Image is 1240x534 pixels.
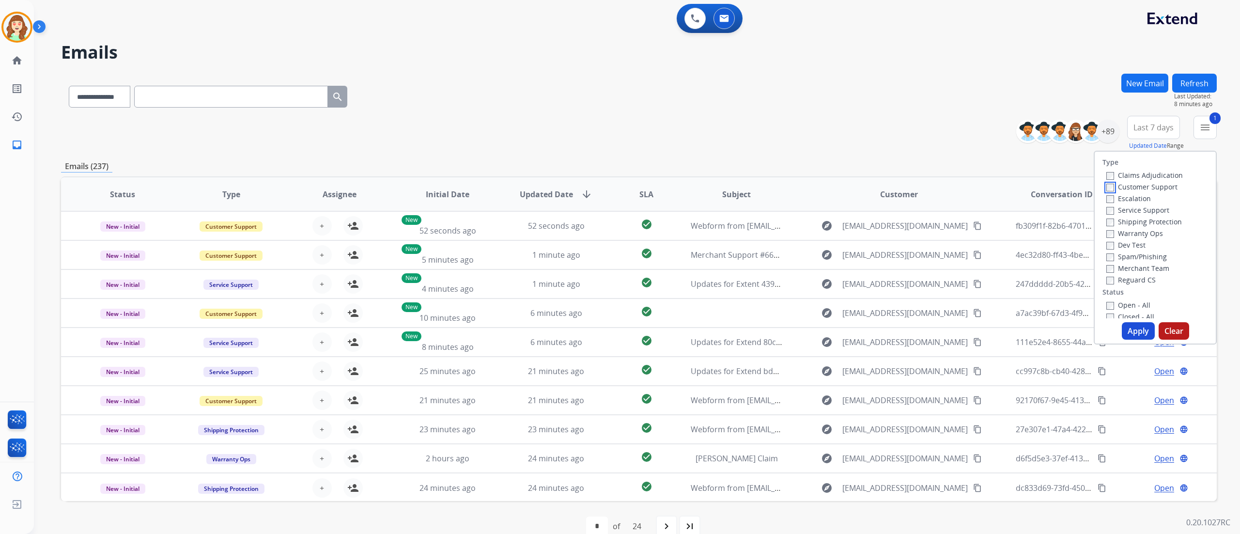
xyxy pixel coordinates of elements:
label: Reguard CS [1106,275,1156,284]
span: cc997c8b-cb40-4289-8023-1d041f703e14 [1016,366,1162,377]
span: Type [222,188,240,200]
span: + [320,307,324,319]
span: Assignee [323,188,356,200]
button: Refresh [1172,74,1217,93]
span: + [320,249,324,261]
span: Customer Support [200,221,263,232]
input: Customer Support [1106,184,1114,191]
span: [EMAIL_ADDRESS][DOMAIN_NAME] [842,482,968,494]
input: Shipping Protection [1106,219,1114,226]
span: 1 minute ago [532,250,580,260]
input: Escalation [1106,195,1114,203]
mat-icon: language [1179,484,1188,492]
div: +89 [1096,120,1119,143]
input: Merchant Team [1106,265,1114,273]
span: [EMAIL_ADDRESS][DOMAIN_NAME] [842,220,968,232]
label: Customer Support [1106,182,1178,191]
span: New - Initial [100,396,145,406]
input: Warranty Ops [1106,230,1114,238]
span: Webform from [EMAIL_ADDRESS][DOMAIN_NAME] on [DATE] [691,483,910,493]
mat-icon: history [11,111,23,123]
label: Closed - All [1106,312,1154,321]
span: 4ec32d80-ff43-4be7-ab3b-b3694e4c87c8 [1016,250,1162,260]
span: [EMAIL_ADDRESS][DOMAIN_NAME] [842,365,968,377]
mat-icon: person_add [347,307,359,319]
mat-icon: explore [821,249,833,261]
p: New [402,215,421,225]
mat-icon: person_add [347,482,359,494]
button: + [312,420,332,439]
span: Webform from [EMAIL_ADDRESS][DOMAIN_NAME] on [DATE] [691,395,910,406]
span: Subject [722,188,751,200]
mat-icon: explore [821,424,833,435]
mat-icon: language [1179,425,1188,434]
span: Shipping Protection [198,484,264,494]
span: 4 minutes ago [422,283,474,294]
span: + [320,482,324,494]
span: Shipping Protection [198,425,264,435]
span: + [320,336,324,348]
button: + [312,391,332,410]
button: + [312,274,332,294]
mat-icon: check_circle [641,335,652,346]
span: Service Support [203,367,259,377]
mat-icon: content_copy [1098,484,1106,492]
label: Claims Adjudication [1106,171,1183,180]
label: Escalation [1106,194,1151,203]
span: Open [1154,394,1174,406]
input: Spam/Phishing [1106,253,1114,261]
mat-icon: content_copy [973,251,982,259]
div: of [613,520,620,532]
button: + [312,478,332,498]
mat-icon: person_add [347,453,359,464]
mat-icon: content_copy [973,309,982,317]
img: avatar [3,14,31,41]
span: Updates for Extend bd431c86-0219-4f79-ad79-3a56b53a6a33_Lynne [PERSON_NAME] [691,366,999,377]
button: 1 [1193,116,1217,139]
span: 21 minutes ago [419,395,476,406]
mat-icon: check_circle [641,277,652,288]
mat-icon: navigate_next [661,520,672,532]
span: Merchant Support #660013: How would you rate the support you received? [691,250,965,260]
input: Service Support [1106,207,1114,215]
span: Webform from [EMAIL_ADDRESS][DOMAIN_NAME] on [DATE] [691,220,910,231]
span: dc833d69-73fd-4507-b942-2f3963eaee63 [1016,483,1162,493]
label: Shipping Protection [1106,217,1182,226]
p: New [402,273,421,283]
span: Customer Support [200,309,263,319]
span: Customer Support [200,396,263,406]
mat-icon: language [1179,396,1188,405]
span: 24 minutes ago [528,483,584,493]
mat-icon: explore [821,365,833,377]
span: 52 seconds ago [419,225,476,236]
span: SLA [639,188,653,200]
p: 0.20.1027RC [1186,517,1230,528]
mat-icon: person_add [347,394,359,406]
span: 1 minute ago [532,279,580,289]
mat-icon: content_copy [973,454,982,463]
mat-icon: check_circle [641,422,652,434]
mat-icon: content_copy [973,425,982,434]
span: + [320,220,324,232]
span: Conversation ID [1031,188,1093,200]
span: Status [110,188,135,200]
mat-icon: content_copy [973,280,982,288]
p: New [402,331,421,341]
span: 24 minutes ago [528,453,584,464]
input: Closed - All [1106,314,1114,321]
span: [EMAIL_ADDRESS][DOMAIN_NAME] [842,278,968,290]
button: Clear [1159,322,1189,340]
span: 23 minutes ago [528,424,584,435]
span: [EMAIL_ADDRESS][DOMAIN_NAME] [842,453,968,464]
span: Range [1129,141,1184,150]
span: Updates for Extend 80c0b81d-d62d-434c-934c-dabb4b87de0b_Molina [PERSON_NAME] [691,337,1006,347]
span: a7ac39bf-67d3-4f92-b3b5-ce4cc829a400 [1016,308,1161,318]
button: Updated Date [1129,142,1167,150]
mat-icon: list_alt [11,83,23,94]
label: Warranty Ops [1106,229,1163,238]
mat-icon: content_copy [973,338,982,346]
mat-icon: check_circle [641,248,652,259]
mat-icon: explore [821,220,833,232]
mat-icon: inbox [11,139,23,151]
label: Service Support [1106,205,1169,215]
